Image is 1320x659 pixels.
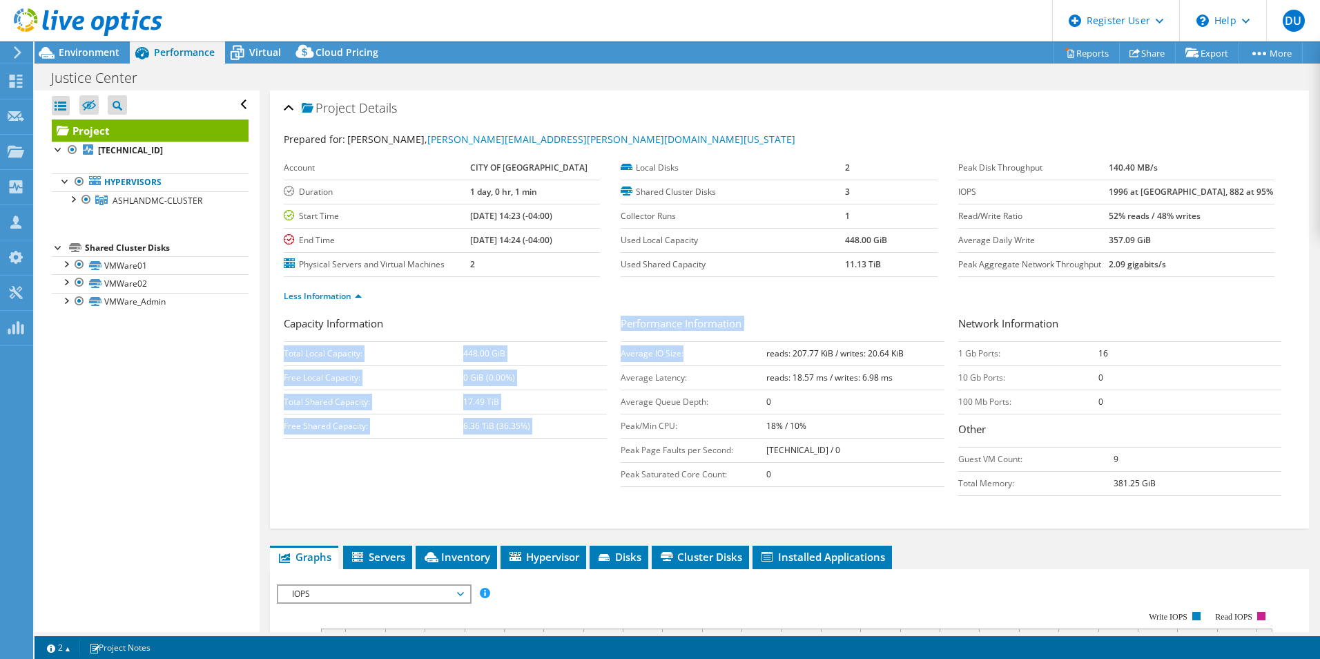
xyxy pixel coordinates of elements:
b: 2 [470,258,475,270]
span: Details [359,99,397,116]
b: [DATE] 14:24 (-04:00) [470,234,552,246]
label: Local Disks [621,161,845,175]
b: reads: 18.57 ms / writes: 6.98 ms [766,372,893,383]
td: Average Latency: [621,365,766,390]
td: Total Local Capacity: [284,341,463,365]
a: Share [1119,42,1176,64]
a: VMWare01 [52,256,249,274]
label: IOPS [958,185,1109,199]
span: Cloud Pricing [316,46,378,59]
span: Servers [350,550,405,564]
label: Used Shared Capacity [621,258,845,271]
h3: Other [958,421,1281,440]
a: [TECHNICAL_ID] [52,142,249,160]
label: Peak Aggregate Network Throughput [958,258,1109,271]
td: Average Queue Depth: [621,390,766,414]
span: Inventory [423,550,490,564]
span: Project [302,102,356,115]
a: VMWare02 [52,274,249,292]
b: 381.25 GiB [1114,477,1156,489]
a: ASHLANDMC-CLUSTER [52,191,249,209]
b: 448.00 GiB [463,347,505,359]
b: 52% reads / 48% writes [1109,210,1201,222]
span: [PERSON_NAME], [347,133,795,146]
label: Average Daily Write [958,233,1109,247]
td: Total Memory: [958,471,1114,495]
a: VMWare_Admin [52,293,249,311]
td: 1 Gb Ports: [958,341,1099,365]
h1: Justice Center [45,70,159,86]
b: [DATE] 14:23 (-04:00) [470,210,552,222]
a: Less Information [284,290,362,302]
span: Disks [596,550,641,564]
h3: Capacity Information [284,316,607,334]
td: Average IO Size: [621,341,766,365]
label: Read/Write Ratio [958,209,1109,223]
td: Peak/Min CPU: [621,414,766,438]
b: 18% / 10% [766,420,806,432]
td: Peak Saturated Core Count: [621,462,766,486]
div: Shared Cluster Disks [85,240,249,256]
b: 2.09 gigabits/s [1109,258,1166,270]
a: Project Notes [79,639,160,656]
label: Shared Cluster Disks [621,185,845,199]
text: Read IOPS [1215,612,1252,622]
b: reads: 207.77 KiB / writes: 20.64 KiB [766,347,904,359]
b: 0 GiB (0.00%) [463,372,515,383]
td: 100 Mb Ports: [958,390,1099,414]
a: 2 [37,639,80,656]
b: [TECHNICAL_ID] [98,144,163,156]
b: 0 [1098,396,1103,408]
td: Free Local Capacity: [284,365,463,390]
b: 3 [845,186,850,198]
td: Total Shared Capacity: [284,390,463,414]
text: Write IOPS [1149,612,1187,622]
h3: Network Information [958,316,1281,334]
b: 448.00 GiB [845,234,887,246]
a: Hypervisors [52,173,249,191]
b: 17.49 TiB [463,396,499,408]
b: 1 [845,210,850,222]
label: Peak Disk Throughput [958,161,1109,175]
span: DU [1283,10,1305,32]
label: Used Local Capacity [621,233,845,247]
span: Performance [154,46,215,59]
td: Guest VM Count: [958,447,1114,471]
a: More [1239,42,1303,64]
b: 6.36 TiB (36.35%) [463,420,530,432]
b: 1 day, 0 hr, 1 min [470,186,537,198]
b: [TECHNICAL_ID] / 0 [766,444,840,456]
label: Start Time [284,209,470,223]
label: Collector Runs [621,209,845,223]
b: 2 [845,162,850,173]
a: Export [1175,42,1239,64]
a: Reports [1054,42,1120,64]
label: Physical Servers and Virtual Machines [284,258,470,271]
td: Peak Page Faults per Second: [621,438,766,462]
b: 0 [766,468,771,480]
b: 11.13 TiB [845,258,881,270]
span: Cluster Disks [659,550,742,564]
span: Graphs [277,550,331,564]
b: 0 [766,396,771,408]
b: 9 [1114,453,1118,465]
span: ASHLANDMC-CLUSTER [113,195,202,207]
a: Project [52,120,249,142]
b: 0 [1098,372,1103,383]
b: 16 [1098,347,1108,359]
span: IOPS [285,586,463,602]
label: Account [284,161,470,175]
svg: \n [1196,15,1209,27]
label: End Time [284,233,470,247]
span: Virtual [249,46,281,59]
span: Environment [59,46,119,59]
b: 1996 at [GEOGRAPHIC_DATA], 882 at 95% [1109,186,1273,198]
a: [PERSON_NAME][EMAIL_ADDRESS][PERSON_NAME][DOMAIN_NAME][US_STATE] [427,133,795,146]
label: Duration [284,185,470,199]
h3: Performance Information [621,316,944,334]
td: Free Shared Capacity: [284,414,463,438]
td: 10 Gb Ports: [958,365,1099,390]
b: CITY OF [GEOGRAPHIC_DATA] [470,162,588,173]
span: Installed Applications [759,550,885,564]
label: Prepared for: [284,133,345,146]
